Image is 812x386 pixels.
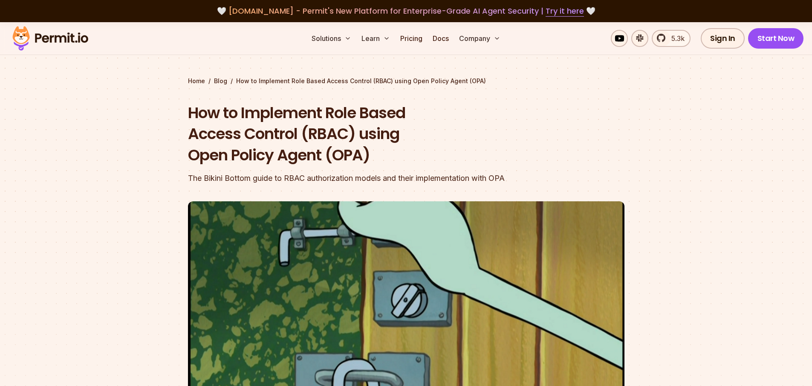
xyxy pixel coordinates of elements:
[652,30,691,47] a: 5.3k
[701,28,745,49] a: Sign In
[188,172,515,184] div: The Bikini Bottom guide to RBAC authorization models and their implementation with OPA
[546,6,584,17] a: Try it here
[188,77,624,85] div: / /
[188,102,515,166] h1: How to Implement Role Based Access Control (RBAC) using Open Policy Agent (OPA)
[358,30,393,47] button: Learn
[666,33,685,44] span: 5.3k
[214,77,227,85] a: Blog
[308,30,355,47] button: Solutions
[188,77,205,85] a: Home
[228,6,584,16] span: [DOMAIN_NAME] - Permit's New Platform for Enterprise-Grade AI Agent Security |
[9,24,92,53] img: Permit logo
[20,5,792,17] div: 🤍 🤍
[748,28,804,49] a: Start Now
[456,30,504,47] button: Company
[429,30,452,47] a: Docs
[397,30,426,47] a: Pricing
